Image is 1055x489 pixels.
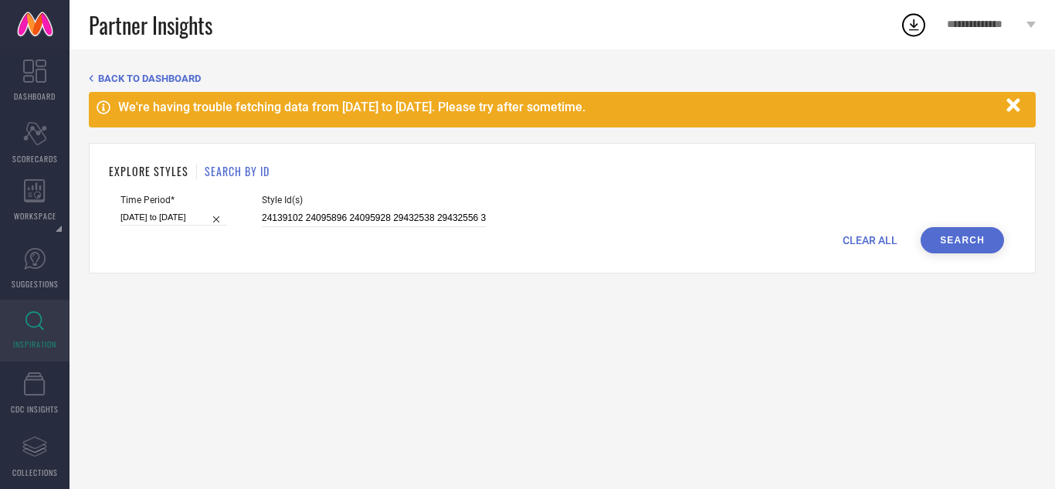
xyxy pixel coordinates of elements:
div: Back TO Dashboard [89,73,1036,84]
div: We're having trouble fetching data from [DATE] to [DATE]. Please try after sometime. [118,100,999,114]
span: BACK TO DASHBOARD [98,73,201,84]
span: DASHBOARD [14,90,56,102]
span: Partner Insights [89,9,212,41]
span: SUGGESTIONS [12,278,59,290]
input: Enter comma separated style ids e.g. 12345, 67890 [262,209,486,227]
span: Style Id(s) [262,195,486,205]
span: SCORECARDS [12,153,58,165]
span: CLEAR ALL [843,234,897,246]
span: COLLECTIONS [12,467,58,478]
input: Select time period [120,209,227,226]
button: Search [921,227,1004,253]
span: Time Period* [120,195,227,205]
span: INSPIRATION [13,338,56,350]
h1: EXPLORE STYLES [109,163,188,179]
span: WORKSPACE [14,210,56,222]
div: Open download list [900,11,928,39]
span: CDC INSIGHTS [11,403,59,415]
h1: SEARCH BY ID [205,163,270,179]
